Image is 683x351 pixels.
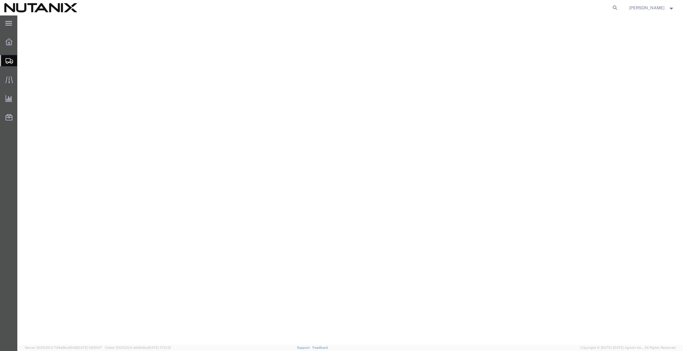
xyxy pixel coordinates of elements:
[4,3,77,12] img: logo
[312,346,328,349] a: Feedback
[629,4,675,11] button: [PERSON_NAME]
[105,346,171,349] span: Client: 2025.20.0-e640dba
[25,346,102,349] span: Server: 2025.20.0-734e5bc92d9
[629,4,664,11] span: Stephanie Guadron
[148,346,171,349] span: [DATE] 17:21:12
[297,346,312,349] a: Support
[77,346,102,349] span: [DATE] 09:51:07
[580,345,676,350] span: Copyright © [DATE]-[DATE] Agistix Inc., All Rights Reserved
[17,15,683,344] iframe: FS Legacy Container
